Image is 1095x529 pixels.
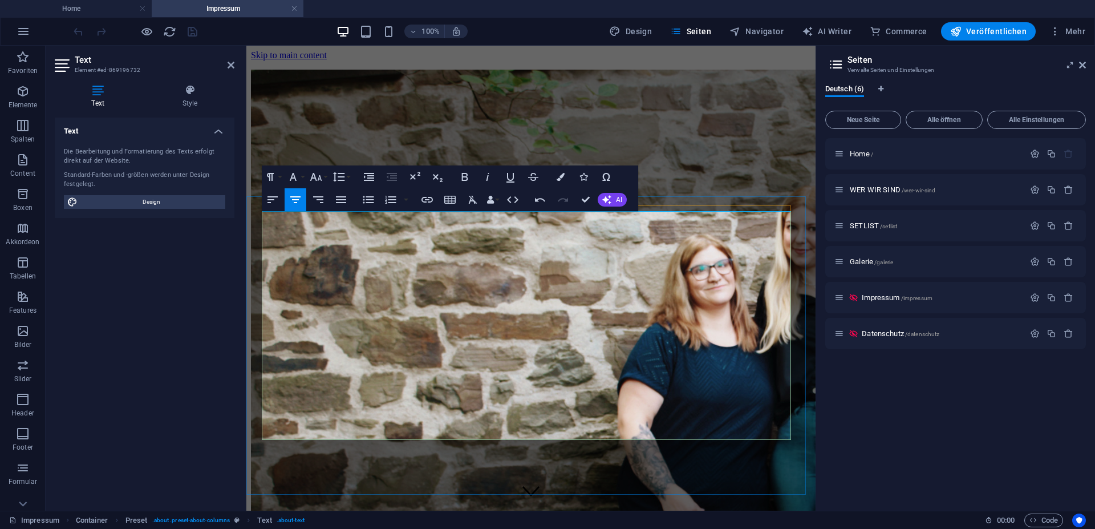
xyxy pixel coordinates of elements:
button: Navigator [725,22,788,41]
span: Alle Einstellungen [992,116,1081,123]
p: Formular [9,477,38,486]
span: Design [81,195,222,209]
span: /setlist [880,223,897,229]
span: Design [609,26,652,37]
p: Spalten [11,135,35,144]
button: Insert Link [416,188,438,211]
button: Commerce [865,22,932,41]
p: Slider [14,374,32,383]
button: Klicke hier, um den Vorschau-Modus zu verlassen [140,25,153,38]
button: Veröffentlichen [941,22,1036,41]
span: /wer-wir-sind [902,187,936,193]
p: Favoriten [8,66,38,75]
span: /galerie [874,259,893,265]
p: Boxen [13,203,33,212]
div: Impressum/impressum [858,294,1024,301]
span: Navigator [729,26,784,37]
button: Increase Indent [358,165,380,188]
h4: Text [55,84,145,108]
button: Font Family [285,165,306,188]
p: Footer [13,443,33,452]
button: Undo (Ctrl+Z) [529,188,551,211]
span: . about .preset-about-columns [152,514,230,527]
div: Sprachen-Tabs [825,84,1086,106]
button: AI Writer [797,22,856,41]
span: : [1005,516,1007,524]
button: Usercentrics [1072,514,1086,527]
span: Klick zum Auswählen. Doppelklick zum Bearbeiten [257,514,271,527]
i: Bei Größenänderung Zoomstufe automatisch an das gewählte Gerät anpassen. [451,26,461,37]
button: Data Bindings [485,188,501,211]
div: Einstellungen [1030,329,1040,338]
p: Akkordeon [6,237,39,247]
button: Design [605,22,656,41]
button: Font Size [307,165,329,188]
button: Seiten [666,22,716,41]
span: Deutsch (6) [825,82,864,98]
button: Redo (Ctrl+Shift+Z) [552,188,574,211]
button: Unordered List [358,188,379,211]
p: Content [10,169,35,178]
button: Align Justify [330,188,352,211]
button: Icons [573,165,594,188]
i: Seite neu laden [163,25,176,38]
span: Commerce [870,26,927,37]
button: Clear Formatting [462,188,484,211]
button: Design [64,195,225,209]
h3: Element #ed-869196732 [75,65,212,75]
a: Klick, um Auswahl aufzuheben. Doppelklick öffnet Seitenverwaltung [9,514,59,527]
span: Code [1029,514,1058,527]
div: SETLIST/setlist [846,222,1024,229]
button: Subscript [427,165,448,188]
div: Entfernen [1064,257,1073,266]
nav: breadcrumb [76,514,305,527]
span: Mehr [1049,26,1085,37]
button: Alle öffnen [906,111,983,129]
div: Duplizieren [1047,257,1056,266]
button: reload [163,25,176,38]
span: Klick zum Auswählen. Doppelklick zum Bearbeiten [125,514,148,527]
h2: Seiten [847,55,1086,65]
p: Features [9,306,36,315]
button: Colors [550,165,571,188]
button: Insert Table [439,188,461,211]
div: WER WIR SIND/wer-wir-sind [846,186,1024,193]
button: Line Height [330,165,352,188]
button: Code [1024,514,1063,527]
button: Mehr [1045,22,1090,41]
div: Die Bearbeitung und Formatierung des Texts erfolgt direkt auf der Website. [64,147,225,166]
button: Decrease Indent [381,165,403,188]
span: . about-text [277,514,305,527]
div: Einstellungen [1030,293,1040,302]
button: Align Center [285,188,306,211]
h4: Text [55,118,234,138]
span: 00 00 [997,514,1015,527]
span: Veröffentlichen [950,26,1027,37]
p: Tabellen [10,272,36,281]
h6: 100% [421,25,440,38]
span: Klick, um Seite zu öffnen [850,221,897,230]
span: Impressum [862,293,932,302]
div: Duplizieren [1047,185,1056,195]
button: Confirm (Ctrl+⏎) [575,188,597,211]
button: 100% [404,25,445,38]
div: Duplizieren [1047,329,1056,338]
span: Seiten [670,26,711,37]
div: Einstellungen [1030,257,1040,266]
span: /datenschutz [905,331,940,337]
div: Design (Strg+Alt+Y) [605,22,656,41]
span: Neue Seite [830,116,896,123]
button: Neue Seite [825,111,901,129]
button: Ordered List [380,188,401,211]
div: Entfernen [1064,221,1073,231]
span: /impressum [901,295,932,301]
div: Standard-Farben und -größen werden unter Design festgelegt. [64,171,225,189]
i: Dieses Element ist ein anpassbares Preset [234,517,240,523]
span: AI Writer [802,26,851,37]
span: Alle öffnen [911,116,978,123]
h3: Verwalte Seiten und Einstellungen [847,65,1063,75]
span: Klick, um Seite zu öffnen [850,257,893,266]
h4: Impressum [152,2,303,15]
h2: Text [75,55,234,65]
div: Einstellungen [1030,185,1040,195]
